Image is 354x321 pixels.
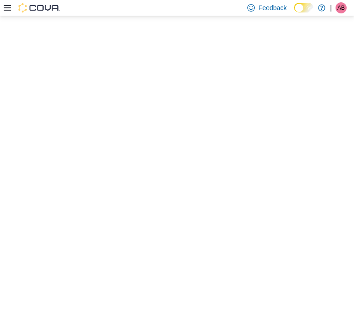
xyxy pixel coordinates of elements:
[294,3,313,12] input: Dark Mode
[258,3,287,12] span: Feedback
[294,12,294,13] span: Dark Mode
[336,2,347,13] div: Angela Brown
[18,3,60,12] img: Cova
[337,2,345,13] span: AB
[330,2,332,13] p: |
